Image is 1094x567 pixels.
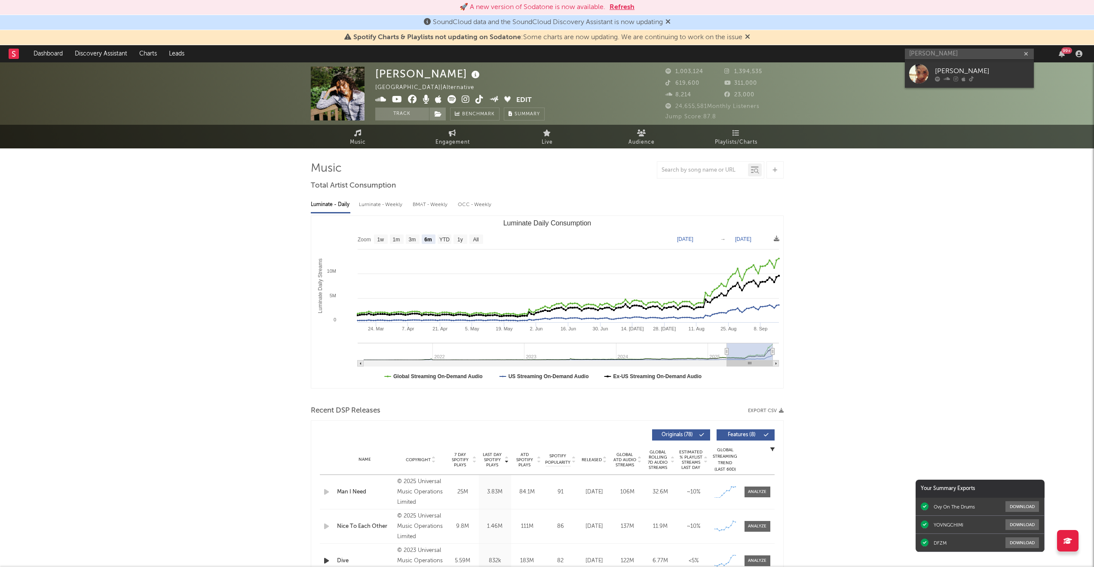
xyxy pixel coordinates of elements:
text: Zoom [358,237,371,243]
div: 3.83M [481,488,509,496]
div: © 2025 Universal Music Operations Limited [397,511,444,542]
input: Search for artists [905,49,1034,59]
span: Music [350,137,366,148]
a: Nice To Each Other [337,522,393,531]
text: 10M [327,268,336,274]
span: Total Artist Consumption [311,181,396,191]
a: Audience [594,125,689,148]
span: 23,000 [724,92,754,98]
div: 832k [481,557,509,565]
a: Dive [337,557,393,565]
span: SoundCloud data and the SoundCloud Discovery Assistant is now updating [433,19,663,26]
button: Export CSV [748,408,784,413]
text: 1y [457,237,463,243]
button: Originals(78) [652,429,710,441]
text: Luminate Daily Consumption [503,219,591,227]
div: [DATE] [580,488,609,496]
text: 14. [DATE] [621,326,644,331]
div: 183M [513,557,541,565]
span: Global Rolling 7D Audio Streams [646,450,670,470]
text: 11. Aug [688,326,704,331]
text: [DATE] [677,236,693,242]
div: Luminate - Daily [311,197,350,212]
text: 7. Apr [401,326,414,331]
text: YTD [439,237,449,243]
div: 1.46M [481,522,509,531]
a: Engagement [405,125,500,148]
span: Dismiss [745,34,750,41]
span: 1,394,535 [724,69,762,74]
span: Jump Score: 87.8 [665,114,716,120]
button: 99+ [1059,50,1065,57]
a: Dashboard [28,45,69,62]
div: 9.8M [449,522,477,531]
text: 2. Jun [530,326,542,331]
input: Search by song name or URL [657,167,748,174]
span: Released [582,457,602,462]
text: 1m [392,237,400,243]
span: Global ATD Audio Streams [613,452,637,468]
div: Your Summary Exports [916,480,1045,498]
div: [PERSON_NAME] [375,67,482,81]
span: Live [542,137,553,148]
span: ATD Spotify Plays [513,452,536,468]
div: ~ 10 % [679,522,708,531]
text: 0 [333,317,336,322]
text: 25. Aug [720,326,736,331]
div: ~ 10 % [679,488,708,496]
text: 24. Mar [368,326,384,331]
span: 619,600 [665,80,699,86]
text: 30. Jun [592,326,608,331]
button: Features(8) [717,429,775,441]
div: Luminate - Weekly [359,197,404,212]
div: BMAT - Weekly [413,197,449,212]
text: 8. Sep [754,326,767,331]
span: Engagement [435,137,470,148]
span: 311,000 [724,80,757,86]
span: Recent DSP Releases [311,406,380,416]
button: Summary [504,108,545,120]
div: 99 + [1061,47,1072,54]
a: Music [311,125,405,148]
div: [PERSON_NAME] [935,66,1030,76]
a: Live [500,125,594,148]
a: Man I Need [337,488,393,496]
div: 91 [545,488,576,496]
text: 1w [377,237,384,243]
div: 25M [449,488,477,496]
button: Refresh [610,2,634,12]
div: 122M [613,557,642,565]
div: 84.1M [513,488,541,496]
text: 16. Jun [560,326,576,331]
div: © 2025 Universal Music Operations Limited [397,477,444,508]
text: 6m [424,237,432,243]
button: Track [375,108,429,120]
a: Benchmark [450,108,500,120]
span: Copyright [406,457,431,462]
text: 19. May [496,326,513,331]
button: Download [1005,501,1039,512]
div: 6.77M [646,557,675,565]
div: [DATE] [580,522,609,531]
div: 106M [613,488,642,496]
a: Leads [163,45,190,62]
a: Charts [133,45,163,62]
text: 5. May [465,326,479,331]
span: Dismiss [665,19,671,26]
button: Edit [516,95,532,106]
text: 5M [329,293,336,298]
a: Discovery Assistant [69,45,133,62]
text: 28. [DATE] [653,326,676,331]
text: [DATE] [735,236,751,242]
span: Estimated % Playlist Streams Last Day [679,450,703,470]
span: Summary [515,112,540,117]
svg: Luminate Daily Consumption [311,216,783,388]
text: US Streaming On-Demand Audio [508,373,588,379]
div: DFZM [934,540,947,546]
span: Spotify Charts & Playlists not updating on Sodatone [353,34,521,41]
text: Global Streaming On-Demand Audio [393,373,483,379]
div: [DATE] [580,557,609,565]
div: OCC - Weekly [458,197,492,212]
div: 32.6M [646,488,675,496]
